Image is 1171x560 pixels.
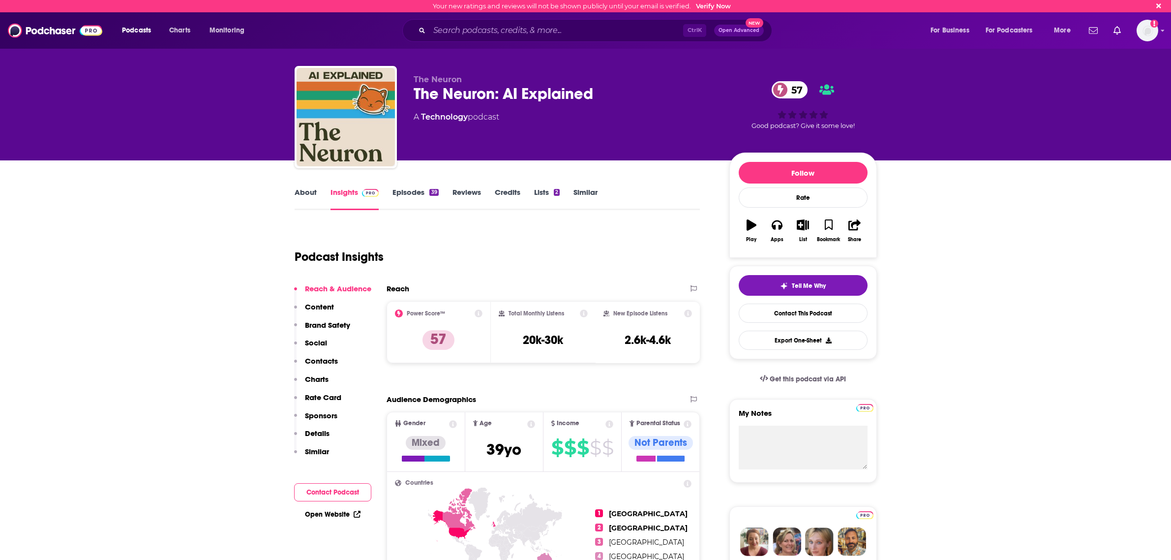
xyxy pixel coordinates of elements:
img: Jules Profile [805,528,834,556]
img: User Profile [1137,20,1158,41]
span: Logged in as MelissaPS [1137,20,1158,41]
img: tell me why sparkle [780,282,788,290]
button: Charts [294,374,329,393]
button: Social [294,338,327,356]
a: Pro website [856,510,873,519]
span: $ [551,440,563,456]
button: Similar [294,447,329,465]
p: Social [305,338,327,347]
input: Search podcasts, credits, & more... [429,23,683,38]
span: Gender [403,420,425,427]
span: [GEOGRAPHIC_DATA] [609,524,688,532]
h1: Podcast Insights [295,249,384,264]
div: 39 [429,189,438,196]
img: Jon Profile [838,528,866,556]
p: Content [305,302,334,311]
a: Pro website [856,403,873,412]
button: Contacts [294,356,338,374]
a: Credits [495,187,520,210]
button: open menu [979,23,1047,38]
img: Sydney Profile [740,528,769,556]
div: 2 [554,189,560,196]
div: Your new ratings and reviews will not be shown publicly until your email is verified. [433,2,731,10]
button: Contact Podcast [294,483,371,501]
a: Charts [163,23,196,38]
span: 3 [595,538,603,546]
span: Charts [169,24,190,37]
button: open menu [115,23,164,38]
span: Ctrl K [683,24,706,37]
a: Open Website [305,510,360,519]
a: 57 [772,81,808,98]
span: $ [590,440,601,456]
div: Apps [771,237,783,243]
a: Verify Now [696,2,731,10]
div: Play [746,237,756,243]
span: $ [602,440,613,456]
span: For Podcasters [986,24,1033,37]
span: Age [480,420,492,427]
a: About [295,187,317,210]
h2: New Episode Listens [613,310,667,317]
span: Parental Status [636,420,680,427]
button: tell me why sparkleTell Me Why [739,275,868,296]
p: Brand Safety [305,320,350,330]
span: $ [577,440,589,456]
button: open menu [1047,23,1083,38]
a: Get this podcast via API [752,367,854,391]
a: Show notifications dropdown [1085,22,1102,39]
span: Open Advanced [719,28,759,33]
a: Technology [421,112,468,122]
a: Episodes39 [392,187,438,210]
img: Podchaser - Follow, Share and Rate Podcasts [8,21,102,40]
img: Barbara Profile [773,528,801,556]
div: Rate [739,187,868,208]
span: $ [564,440,576,456]
a: InsightsPodchaser Pro [330,187,379,210]
button: Show profile menu [1137,20,1158,41]
span: The Neuron [414,75,462,84]
span: Monitoring [210,24,244,37]
div: Share [848,237,861,243]
button: Apps [764,213,790,249]
svg: Email not verified [1150,20,1158,28]
p: Reach & Audience [305,284,371,293]
span: 2 [595,524,603,531]
button: open menu [924,23,982,38]
p: Details [305,429,330,438]
img: Podchaser Pro [856,511,873,519]
button: Bookmark [816,213,841,249]
span: Good podcast? Give it some love! [751,122,855,129]
div: Bookmark [817,237,840,243]
img: Podchaser Pro [362,189,379,197]
button: Share [841,213,867,249]
h3: 20k-30k [523,333,563,347]
img: The Neuron: AI Explained [297,68,395,166]
span: [GEOGRAPHIC_DATA] [609,538,684,547]
button: Reach & Audience [294,284,371,302]
button: Brand Safety [294,320,350,339]
span: Countries [405,480,433,486]
p: Rate Card [305,393,341,402]
span: Get this podcast via API [770,375,846,383]
p: Similar [305,447,329,456]
button: Rate Card [294,393,341,411]
div: Mixed [406,436,446,450]
button: open menu [203,23,257,38]
button: Content [294,302,334,320]
div: Not Parents [629,436,693,450]
label: My Notes [739,408,868,426]
a: Similar [573,187,598,210]
p: Charts [305,374,329,384]
div: Search podcasts, credits, & more... [412,19,781,42]
button: Sponsors [294,411,337,429]
span: Podcasts [122,24,151,37]
p: Contacts [305,356,338,366]
span: 4 [595,552,603,560]
div: A podcast [414,111,499,123]
span: For Business [931,24,969,37]
span: 57 [781,81,808,98]
a: Reviews [452,187,481,210]
h2: Total Monthly Listens [509,310,564,317]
